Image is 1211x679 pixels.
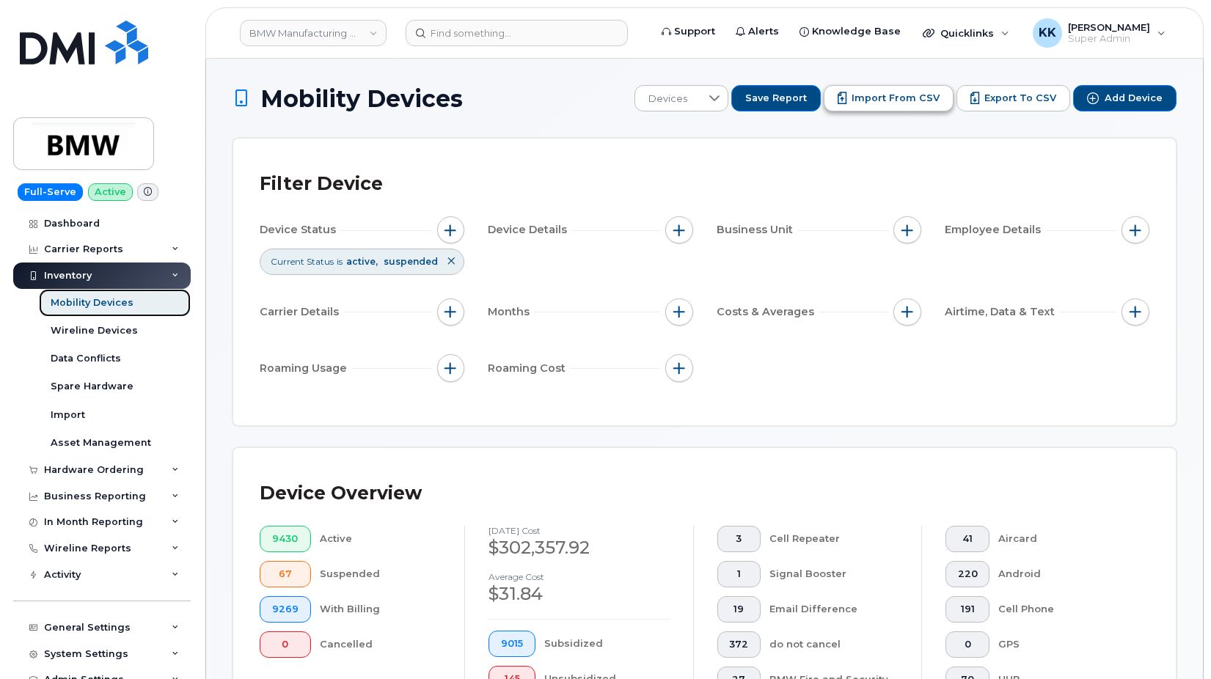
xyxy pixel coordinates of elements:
[998,631,1126,658] div: GPS
[945,631,990,658] button: 0
[998,596,1126,623] div: Cell Phone
[488,304,534,320] span: Months
[729,639,748,650] span: 372
[958,568,978,580] span: 220
[320,526,442,552] div: Active
[635,86,700,112] span: Devices
[260,86,463,111] span: Mobility Devices
[717,631,761,658] button: 372
[320,561,442,587] div: Suspended
[958,603,978,615] span: 191
[956,85,1070,111] button: Export to CSV
[769,631,898,658] div: do not cancel
[337,255,343,268] span: is
[260,526,311,552] button: 9430
[824,85,954,111] button: Import from CSV
[260,596,311,623] button: 9269
[320,596,442,623] div: With Billing
[731,85,821,111] button: Save Report
[945,561,990,587] button: 220
[945,304,1059,320] span: Airtime, Data & Text
[729,603,748,615] span: 19
[1105,92,1163,105] span: Add Device
[272,603,299,615] span: 9269
[488,361,570,376] span: Roaming Cost
[489,572,669,581] h4: Average cost
[945,596,990,623] button: 191
[260,361,351,376] span: Roaming Usage
[717,222,797,238] span: Business Unit
[717,304,819,320] span: Costs & Averages
[260,474,422,513] div: Device Overview
[769,561,898,587] div: Signal Booster
[852,92,940,105] span: Import from CSV
[260,165,383,203] div: Filter Device
[717,596,761,623] button: 19
[958,639,978,650] span: 0
[1073,85,1177,111] button: Add Device
[272,568,299,580] span: 67
[346,256,380,267] span: active
[1147,615,1200,668] iframe: Messenger Launcher
[984,92,1056,105] span: Export to CSV
[272,533,299,545] span: 9430
[544,631,670,657] div: Subsidized
[769,526,898,552] div: Cell Repeater
[717,526,761,552] button: 3
[998,526,1126,552] div: Aircard
[769,596,898,623] div: Email Difference
[488,222,571,238] span: Device Details
[489,581,669,606] div: $31.84
[272,639,299,650] span: 0
[501,638,523,650] span: 9015
[260,631,311,658] button: 0
[271,255,334,268] span: Current Status
[945,526,990,552] button: 41
[717,561,761,587] button: 1
[320,631,442,658] div: Cancelled
[260,561,311,587] button: 67
[489,631,535,657] button: 9015
[384,256,438,267] span: suspended
[489,535,669,560] div: $302,357.92
[958,533,978,545] span: 41
[260,222,340,238] span: Device Status
[260,304,343,320] span: Carrier Details
[745,92,807,105] span: Save Report
[729,533,748,545] span: 3
[945,222,1045,238] span: Employee Details
[489,526,669,535] h4: [DATE] cost
[729,568,748,580] span: 1
[998,561,1126,587] div: Android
